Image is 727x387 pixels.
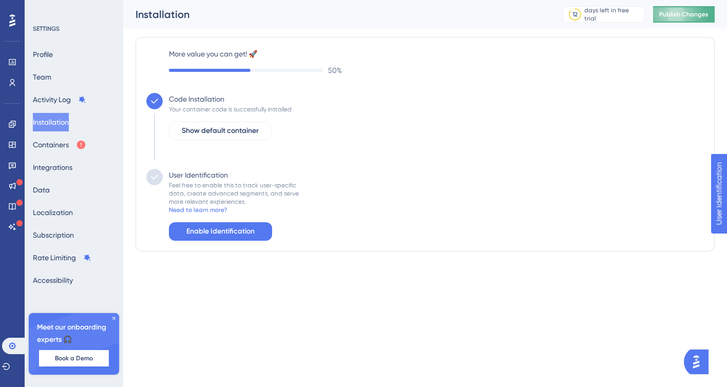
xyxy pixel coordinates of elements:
[169,169,228,181] div: User Identification
[169,93,224,105] div: Code Installation
[169,222,272,241] button: Enable Identification
[684,346,715,377] iframe: UserGuiding AI Assistant Launcher
[33,90,86,109] button: Activity Log
[39,350,109,366] button: Book a Demo
[8,3,71,15] span: User Identification
[169,105,292,113] div: Your container code is successfully installed
[584,6,641,23] div: days left in free trial
[328,64,342,76] span: 50 %
[182,125,259,137] span: Show default container
[33,136,86,154] button: Containers
[33,113,69,131] button: Installation
[33,158,72,177] button: Integrations
[659,10,709,18] span: Publish Changes
[33,45,53,64] button: Profile
[33,25,116,33] div: SETTINGS
[169,122,272,140] button: Show default container
[33,226,74,244] button: Subscription
[33,271,73,289] button: Accessibility
[33,181,50,199] button: Data
[33,203,73,222] button: Localization
[653,6,715,23] button: Publish Changes
[169,48,704,60] label: More value you can get! 🚀
[186,225,255,238] span: Enable Identification
[136,7,537,22] div: Installation
[33,68,51,86] button: Team
[572,10,578,18] div: 12
[37,321,111,346] span: Meet our onboarding experts 🎧
[169,206,227,214] div: Need to learn more?
[169,181,299,206] div: Feel free to enable this to track user-specific data, create advanced segments, and serve more re...
[33,248,91,267] button: Rate Limiting
[55,354,93,362] span: Book a Demo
